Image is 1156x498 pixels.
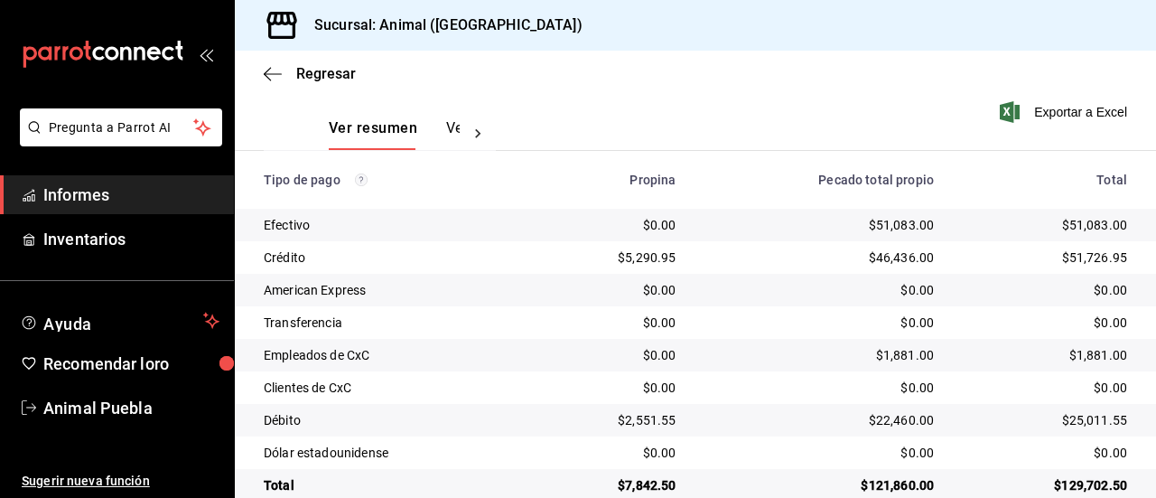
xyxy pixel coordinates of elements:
button: abrir_cajón_menú [199,47,213,61]
font: American Express [264,283,366,297]
font: Ayuda [43,315,92,334]
font: Propina [629,173,676,187]
font: Animal Puebla [43,399,153,418]
font: Sucursal: Animal ([GEOGRAPHIC_DATA]) [314,16,583,33]
a: Pregunta a Parrot AI [13,131,222,150]
font: $7,842.50 [618,478,676,493]
font: $0.00 [643,218,676,232]
font: $0.00 [1094,315,1127,330]
font: $51,726.95 [1062,250,1128,265]
font: Recomendar loro [43,354,169,373]
font: Empleados de CxC [264,348,369,362]
font: Pecado total propio [818,173,934,187]
font: $5,290.95 [618,250,676,265]
button: Pregunta a Parrot AI [20,108,222,146]
font: $46,436.00 [869,250,935,265]
font: Transferencia [264,315,342,330]
font: $25,011.55 [1062,413,1128,428]
svg: Los pagos realizados con Pay y otras terminales son montos brutos. [355,174,368,186]
font: Pregunta a Parrot AI [49,120,172,135]
font: $0.00 [643,283,676,297]
div: pestañas de navegación [329,118,460,150]
font: Clientes de CxC [264,381,351,395]
font: Crédito [264,250,305,265]
font: Tipo de pago [264,173,340,187]
font: Sugerir nueva función [22,474,150,488]
font: $121,860.00 [861,478,934,493]
button: Regresar [264,65,356,82]
font: $1,881.00 [876,348,934,362]
font: $0.00 [900,381,934,395]
font: Total [1096,173,1127,187]
font: $0.00 [900,446,934,460]
font: Ver pagos [446,119,514,136]
font: Exportar a Excel [1034,105,1127,119]
font: $0.00 [1094,283,1127,297]
font: $0.00 [1094,446,1127,460]
font: Total [264,478,294,493]
font: $0.00 [643,381,676,395]
font: Débito [264,413,301,428]
font: $0.00 [1094,381,1127,395]
font: $0.00 [900,283,934,297]
font: $2,551.55 [618,413,676,428]
font: $0.00 [643,446,676,460]
font: $51,083.00 [1062,218,1128,232]
font: $0.00 [643,315,676,330]
font: Dólar estadounidense [264,446,388,460]
font: Inventarios [43,230,126,249]
font: $51,083.00 [869,218,935,232]
font: $129,702.50 [1054,478,1127,493]
font: $1,881.00 [1069,348,1127,362]
font: Efectivo [264,218,310,232]
font: Ver resumen [329,119,417,136]
font: $0.00 [900,315,934,330]
font: Informes [43,185,109,204]
button: Exportar a Excel [1003,101,1127,123]
font: $22,460.00 [869,413,935,428]
font: $0.00 [643,348,676,362]
font: Regresar [296,65,356,82]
